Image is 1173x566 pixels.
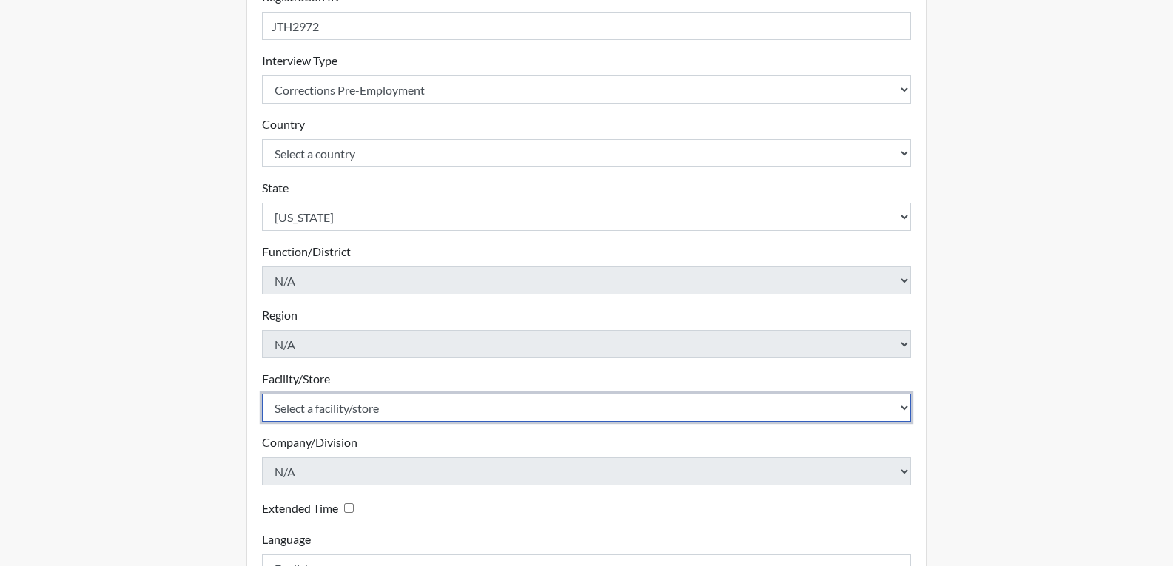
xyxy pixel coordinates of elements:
[262,499,338,517] label: Extended Time
[262,12,912,40] input: Insert a Registration ID, which needs to be a unique alphanumeric value for each interviewee
[262,370,330,388] label: Facility/Store
[262,306,298,324] label: Region
[262,530,311,548] label: Language
[262,179,289,197] label: State
[262,52,337,70] label: Interview Type
[262,243,351,260] label: Function/District
[262,434,357,451] label: Company/Division
[262,497,360,519] div: Checking this box will provide the interviewee with an accomodation of extra time to answer each ...
[262,115,305,133] label: Country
